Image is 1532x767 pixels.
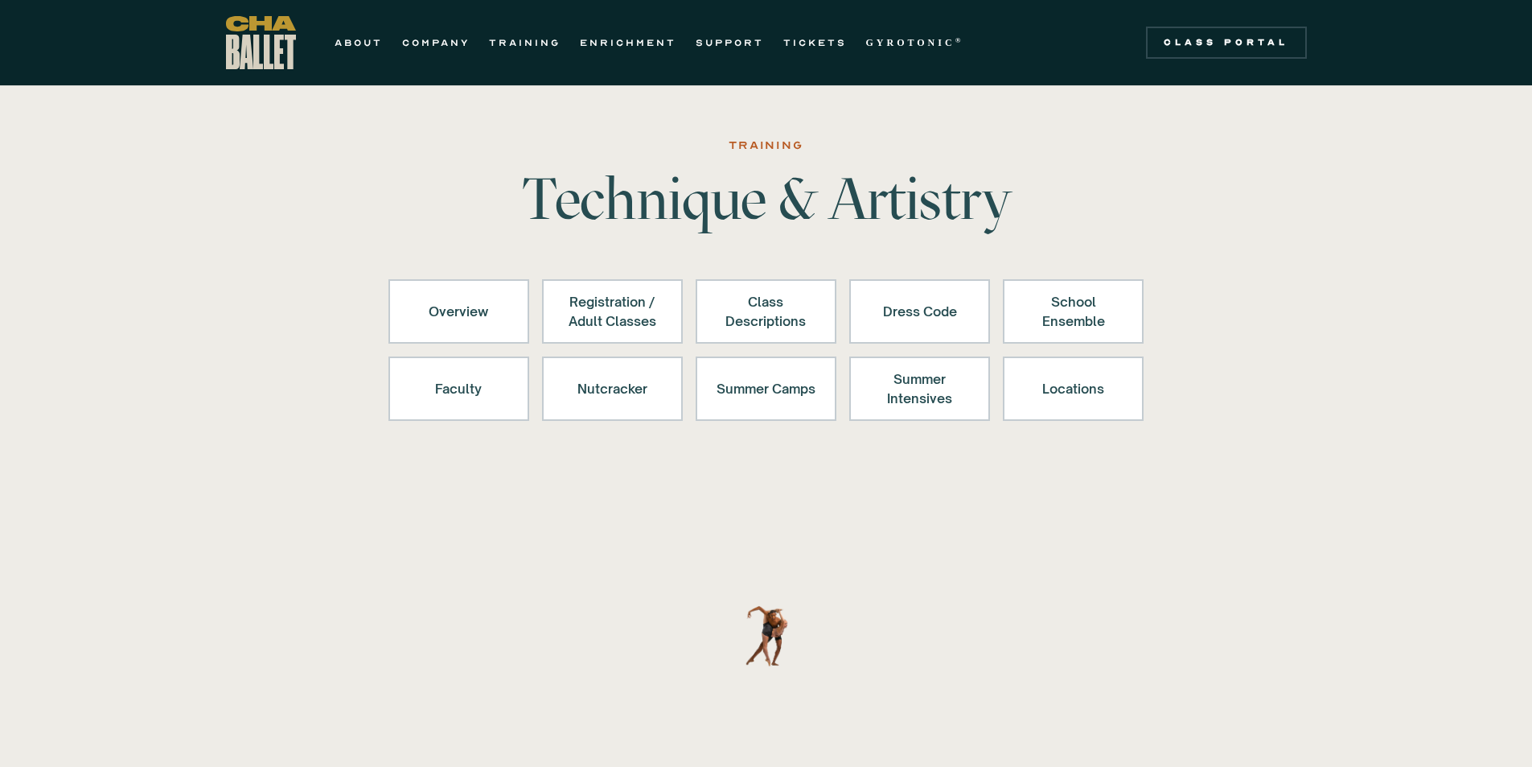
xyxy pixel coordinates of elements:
[1146,27,1307,59] a: Class Portal
[1024,369,1123,408] div: Locations
[563,369,662,408] div: Nutcracker
[563,292,662,331] div: Registration / Adult Classes
[388,279,529,344] a: Overview
[409,369,508,408] div: Faculty
[783,33,847,52] a: TICKETS
[542,357,683,421] a: Nutcracker
[955,36,964,44] sup: ®
[580,33,676,52] a: ENRICHMENT
[515,170,1017,228] h1: Technique & Artistry
[696,33,764,52] a: SUPPORT
[717,292,815,331] div: Class Descriptions
[1024,292,1123,331] div: School Ensemble
[866,37,955,48] strong: GYROTONIC
[335,33,383,52] a: ABOUT
[866,33,964,52] a: GYROTONIC®
[849,279,990,344] a: Dress Code
[388,357,529,421] a: Faculty
[489,33,561,52] a: TRAINING
[870,369,969,408] div: Summer Intensives
[402,33,470,52] a: COMPANY
[226,16,296,69] a: home
[696,357,836,421] a: Summer Camps
[729,136,803,155] div: Training
[696,279,836,344] a: Class Descriptions
[717,369,815,408] div: Summer Camps
[870,292,969,331] div: Dress Code
[1156,36,1297,49] div: Class Portal
[409,292,508,331] div: Overview
[1003,357,1144,421] a: Locations
[849,357,990,421] a: Summer Intensives
[1003,279,1144,344] a: School Ensemble
[542,279,683,344] a: Registration /Adult Classes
